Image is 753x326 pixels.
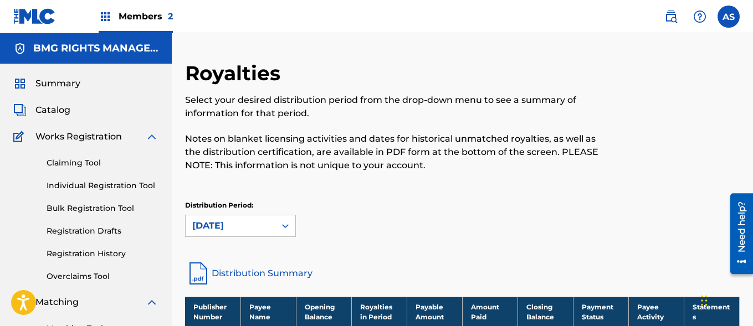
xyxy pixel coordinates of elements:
div: Help [689,6,711,28]
div: Drag [701,284,708,317]
a: CatalogCatalog [13,104,70,117]
span: Members [119,10,173,23]
img: Top Rightsholders [99,10,112,23]
p: Select your desired distribution period from the drop-down menu to see a summary of information f... [185,94,612,120]
a: Registration Drafts [47,225,158,237]
span: Works Registration [35,130,122,143]
img: Accounts [13,42,27,55]
span: Matching [35,296,79,309]
div: User Menu [718,6,740,28]
img: search [664,10,678,23]
iframe: Chat Widget [698,273,753,326]
img: MLC Logo [13,8,56,24]
iframe: Resource Center [722,189,753,278]
img: help [693,10,706,23]
h5: BMG RIGHTS MANAGEMENT US, LLC [33,42,158,55]
img: distribution-summary-pdf [185,260,212,287]
span: 2 [168,11,173,22]
p: Notes on blanket licensing activities and dates for historical unmatched royalties, as well as th... [185,132,612,172]
img: expand [145,130,158,143]
a: Bulk Registration Tool [47,203,158,214]
span: Catalog [35,104,70,117]
a: Registration History [47,248,158,260]
a: Individual Registration Tool [47,180,158,192]
img: expand [145,296,158,309]
h2: Royalties [185,61,286,86]
a: Claiming Tool [47,157,158,169]
a: Overclaims Tool [47,271,158,282]
img: Catalog [13,104,27,117]
img: Works Registration [13,130,28,143]
a: Distribution Summary [185,260,740,287]
a: Public Search [660,6,682,28]
p: Distribution Period: [185,200,296,210]
img: Summary [13,77,27,90]
span: Summary [35,77,80,90]
div: [DATE] [192,219,269,232]
a: SummarySummary [13,77,80,90]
